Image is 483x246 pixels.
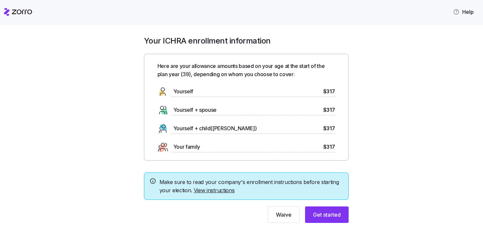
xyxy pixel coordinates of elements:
[448,5,479,18] button: Help
[305,206,349,223] button: Get started
[268,206,300,223] button: Waive
[157,62,335,78] span: Here are your allowance amounts based on your age at the start of the plan year ( 39 ), depending...
[323,106,335,114] span: $317
[159,178,343,195] span: Make sure to read your company's enrollment instructions before starting your election.
[173,124,257,133] span: Yourself + child([PERSON_NAME])
[194,187,235,194] a: View instructions
[173,87,193,96] span: Yourself
[144,36,349,46] h1: Your ICHRA enrollment information
[323,143,335,151] span: $317
[276,211,292,219] span: Waive
[323,124,335,133] span: $317
[313,211,341,219] span: Get started
[323,87,335,96] span: $317
[173,143,200,151] span: Your family
[173,106,217,114] span: Yourself + spouse
[453,8,474,16] span: Help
